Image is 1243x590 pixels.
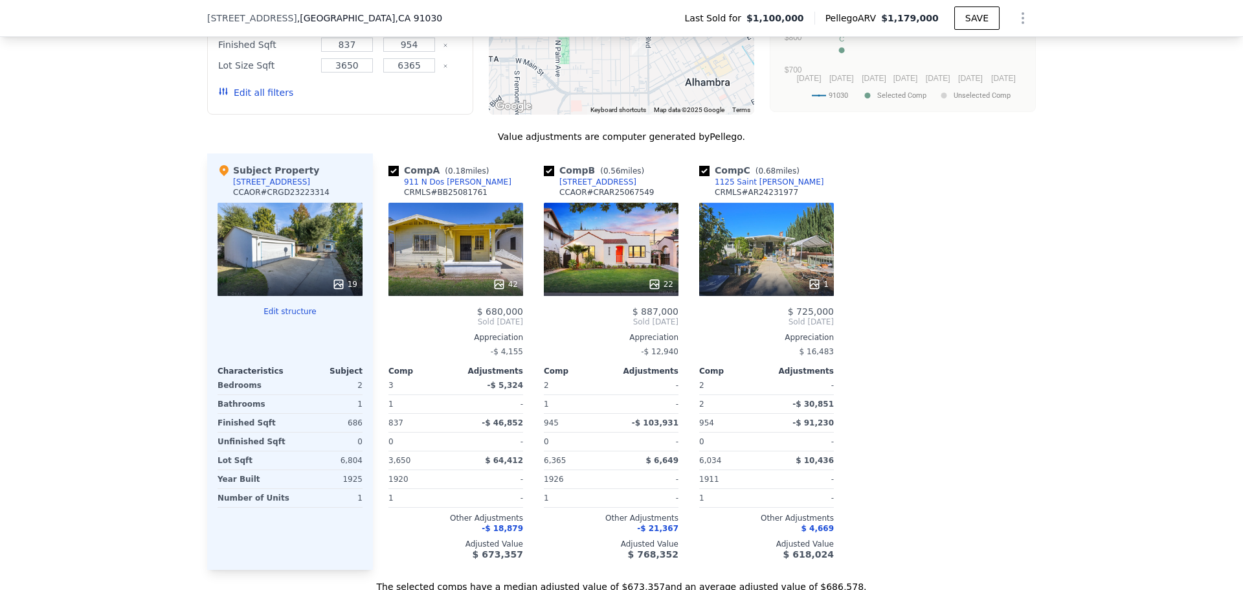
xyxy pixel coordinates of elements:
[293,433,363,451] div: 0
[544,381,549,390] span: 2
[595,166,649,176] span: ( miles)
[544,177,636,187] a: [STREET_ADDRESS]
[218,366,290,376] div: Characteristics
[796,456,834,465] span: $ 10,436
[641,347,678,356] span: -$ 12,940
[544,513,678,523] div: Other Adjustments
[825,12,882,25] span: Pellego ARV
[544,317,678,327] span: Sold [DATE]
[332,278,357,291] div: 19
[788,306,834,317] span: $ 725,000
[218,376,287,394] div: Bedrooms
[801,524,834,533] span: $ 4,669
[877,91,926,100] text: Selected Comp
[218,489,289,507] div: Number of Units
[293,470,363,488] div: 1925
[1010,5,1036,31] button: Show Options
[458,395,523,413] div: -
[218,164,319,177] div: Subject Property
[797,74,822,83] text: [DATE]
[388,164,494,177] div: Comp A
[448,166,465,176] span: 0.18
[233,177,310,187] div: [STREET_ADDRESS]
[590,106,646,115] button: Keyboard shortcuts
[699,395,764,413] div: 2
[218,470,287,488] div: Year Built
[746,12,804,25] span: $1,100,000
[633,306,678,317] span: $ 887,000
[443,63,448,69] button: Clear
[991,74,1016,83] text: [DATE]
[614,395,678,413] div: -
[404,187,487,198] div: CRMLS # BB25081761
[648,278,673,291] div: 22
[493,278,518,291] div: 42
[485,456,523,465] span: $ 64,412
[293,414,363,432] div: 686
[388,470,453,488] div: 1920
[862,74,886,83] text: [DATE]
[699,164,805,177] div: Comp C
[559,187,654,198] div: CCAOR # CRAR25067549
[482,524,523,533] span: -$ 18,879
[492,98,535,115] img: Google
[699,177,823,187] a: 1125 Saint [PERSON_NAME]
[750,166,805,176] span: ( miles)
[699,470,764,488] div: 1911
[628,549,678,560] span: $ 768,352
[544,437,549,446] span: 0
[785,65,802,74] text: $700
[440,166,494,176] span: ( miles)
[544,366,611,376] div: Comp
[388,332,523,343] div: Appreciation
[388,418,403,427] span: 837
[395,13,442,23] span: , CA 91030
[954,91,1011,100] text: Unselected Comp
[732,106,750,113] a: Terms (opens in new tab)
[699,513,834,523] div: Other Adjustments
[800,347,834,356] span: $ 16,483
[544,418,559,427] span: 945
[295,489,363,507] div: 1
[404,177,511,187] div: 911 N Dos [PERSON_NAME]
[388,513,523,523] div: Other Adjustments
[544,489,609,507] div: 1
[388,381,394,390] span: 3
[699,332,834,343] div: Appreciation
[559,177,636,187] div: [STREET_ADDRESS]
[958,74,983,83] text: [DATE]
[715,177,823,187] div: 1125 Saint [PERSON_NAME]
[685,12,747,25] span: Last Sold for
[637,524,678,533] span: -$ 21,367
[954,6,1000,30] button: SAVE
[767,366,834,376] div: Adjustments
[207,12,297,25] span: [STREET_ADDRESS]
[388,539,523,549] div: Adjusted Value
[614,376,678,394] div: -
[839,35,844,43] text: C
[218,306,363,317] button: Edit structure
[627,28,651,61] div: 1125 Saint Charles
[218,56,313,74] div: Lot Size Sqft
[699,418,714,427] span: 954
[218,414,287,432] div: Finished Sqft
[769,376,834,394] div: -
[699,437,704,446] span: 0
[785,33,802,42] text: $800
[218,451,287,470] div: Lot Sqft
[699,366,767,376] div: Comp
[388,489,453,507] div: 1
[603,166,621,176] span: 0.56
[443,43,448,48] button: Clear
[881,13,939,23] span: $1,179,000
[458,489,523,507] div: -
[388,395,453,413] div: 1
[614,470,678,488] div: -
[758,166,776,176] span: 0.68
[893,74,918,83] text: [DATE]
[477,306,523,317] span: $ 680,000
[293,451,363,470] div: 6,804
[388,456,410,465] span: 3,650
[769,489,834,507] div: -
[646,456,678,465] span: $ 6,649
